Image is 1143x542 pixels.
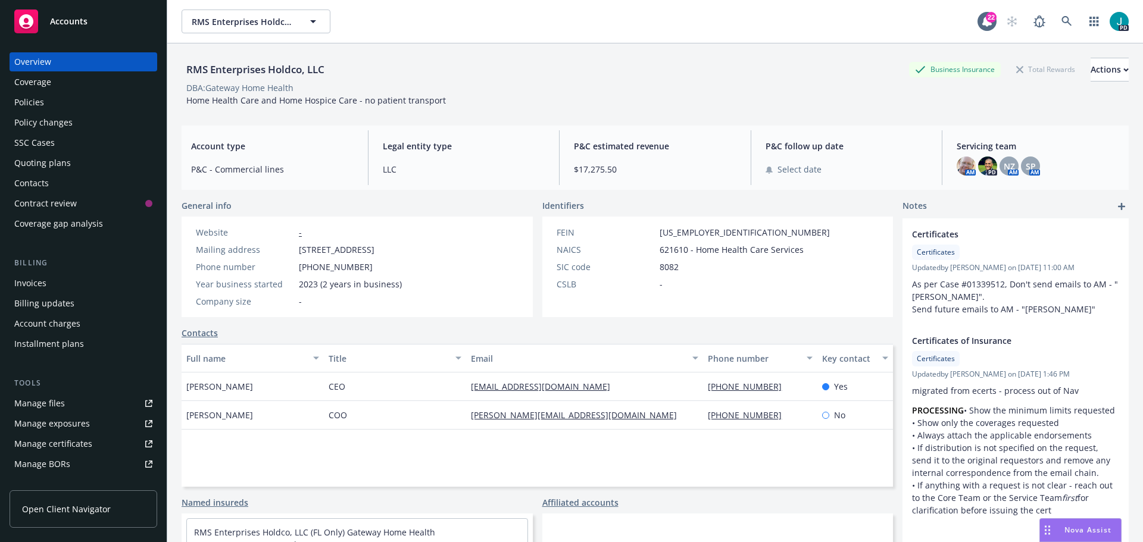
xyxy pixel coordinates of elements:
div: Drag to move [1040,519,1055,541]
div: CertificatesCertificatesUpdatedby [PERSON_NAME] on [DATE] 11:00 AMAs per Case #01339512, Don't se... [902,218,1129,325]
div: Email [471,352,685,365]
div: Company size [196,295,294,308]
span: - [660,278,663,290]
div: Website [196,226,294,239]
button: Key contact [817,344,893,372]
div: Title [329,352,448,365]
span: Nova Assist [1064,525,1111,535]
a: Account charges [10,314,157,333]
span: P&C estimated revenue [574,140,736,152]
a: Overview [10,52,157,71]
div: Certificates of InsuranceCertificatesUpdatedby [PERSON_NAME] on [DATE] 1:46 PMmigrated from ecert... [902,325,1129,526]
a: Report a Bug [1028,10,1051,33]
a: Contract review [10,194,157,213]
span: Yes [834,380,848,393]
span: [PERSON_NAME] [186,409,253,421]
span: - [299,295,302,308]
div: Total Rewards [1010,62,1081,77]
p: As per Case #01339512, Don't send emails to AM - "[PERSON_NAME]". Send future emails to AM - "[PE... [912,278,1119,315]
a: add [1114,199,1129,214]
span: CEO [329,380,345,393]
a: Quoting plans [10,153,157,173]
div: Contract review [14,194,77,213]
div: RMS Enterprises Holdco, LLC [182,62,329,77]
div: Billing updates [14,294,74,313]
span: Legal entity type [383,140,545,152]
strong: PROCESSING [912,405,964,416]
a: Named insureds [182,496,248,509]
span: Certificates of Insurance [912,334,1088,347]
div: FEIN [557,226,655,239]
div: Mailing address [196,243,294,256]
a: Switch app [1082,10,1106,33]
a: Contacts [10,174,157,193]
div: Installment plans [14,334,84,353]
div: Coverage [14,73,51,92]
span: Account type [191,140,354,152]
div: Manage BORs [14,455,70,474]
div: DBA: Gateway Home Health [186,82,293,94]
div: Actions [1091,58,1129,81]
span: [STREET_ADDRESS] [299,243,374,256]
button: Title [324,344,466,372]
a: Manage exposures [10,414,157,433]
a: Manage BORs [10,455,157,474]
a: Installment plans [10,334,157,353]
span: [PHONE_NUMBER] [299,261,373,273]
span: [PERSON_NAME] [186,380,253,393]
p: migrated from ecerts - process out of Nav [912,384,1119,397]
a: Policy changes [10,113,157,132]
p: • Show the minimum limits requested • Show only the coverages requested • Always attach the appli... [912,404,1119,516]
span: SP [1026,160,1036,173]
div: Tools [10,377,157,389]
div: Quoting plans [14,153,71,173]
span: 8082 [660,261,679,273]
div: Contacts [14,174,49,193]
div: Key contact [822,352,875,365]
img: photo [957,156,976,176]
div: 22 [986,12,997,23]
div: Manage files [14,394,65,413]
button: Full name [182,344,324,372]
div: SSC Cases [14,133,55,152]
a: Billing updates [10,294,157,313]
a: Invoices [10,274,157,293]
a: Contacts [182,327,218,339]
a: Summary of insurance [10,475,157,494]
a: SSC Cases [10,133,157,152]
span: NZ [1004,160,1015,173]
div: Phone number [196,261,294,273]
span: Certificates [917,353,955,364]
span: P&C follow up date [766,140,928,152]
span: Updated by [PERSON_NAME] on [DATE] 11:00 AM [912,262,1119,273]
span: Notes [902,199,927,214]
span: Certificates [917,247,955,258]
a: Coverage gap analysis [10,214,157,233]
a: [PERSON_NAME][EMAIL_ADDRESS][DOMAIN_NAME] [471,409,686,421]
span: Home Health Care and Home Hospice Care - no patient transport [186,95,446,106]
div: Account charges [14,314,80,333]
a: - [299,227,302,238]
span: Accounts [50,17,88,26]
button: Actions [1091,58,1129,82]
div: Manage exposures [14,414,90,433]
div: Billing [10,257,157,269]
button: Phone number [703,344,817,372]
div: CSLB [557,278,655,290]
a: Search [1055,10,1079,33]
a: Accounts [10,5,157,38]
div: Policy changes [14,113,73,132]
button: RMS Enterprises Holdco, LLC [182,10,330,33]
div: Year business started [196,278,294,290]
img: photo [978,156,997,176]
img: photo [1110,12,1129,31]
span: Open Client Navigator [22,503,111,515]
div: Coverage gap analysis [14,214,103,233]
a: Policies [10,93,157,112]
span: $17,275.50 [574,163,736,176]
span: 621610 - Home Health Care Services [660,243,804,256]
a: [PHONE_NUMBER] [708,409,791,421]
a: Start snowing [1000,10,1024,33]
a: Manage files [10,394,157,413]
